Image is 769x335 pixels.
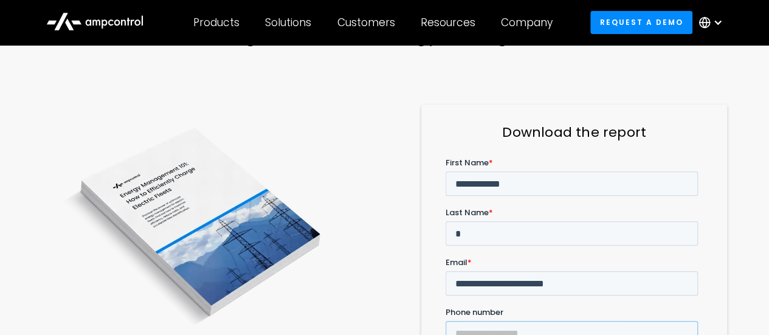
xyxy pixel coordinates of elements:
div: Resources [421,16,475,29]
div: Products [193,16,240,29]
div: Company [501,16,553,29]
div: Solutions [265,16,311,29]
h3: Download the report [446,123,703,142]
a: Request a demo [590,11,692,33]
div: Customers [337,16,395,29]
h1: Want to learn more about EV charging strategies for better Energy Management? [15,1,754,46]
